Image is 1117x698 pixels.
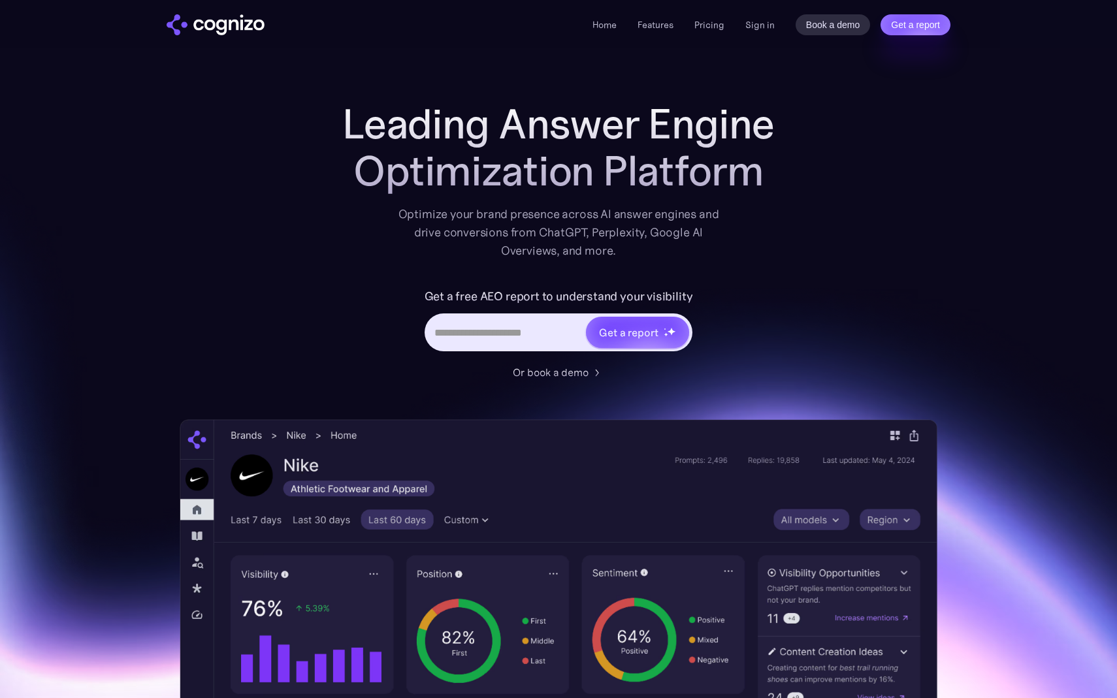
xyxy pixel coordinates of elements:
[881,14,950,35] a: Get a report
[638,19,673,31] a: Features
[297,101,820,195] h1: Leading Answer Engine Optimization Platform
[167,14,265,35] a: home
[599,325,658,340] div: Get a report
[796,14,871,35] a: Book a demo
[398,205,719,260] div: Optimize your brand presence across AI answer engines and drive conversions from ChatGPT, Perplex...
[592,19,617,31] a: Home
[585,315,690,349] a: Get a reportstarstarstar
[694,19,724,31] a: Pricing
[664,328,666,330] img: star
[667,327,675,336] img: star
[664,332,668,337] img: star
[425,286,693,358] form: Hero URL Input Form
[425,286,693,307] label: Get a free AEO report to understand your visibility
[745,17,775,33] a: Sign in
[513,364,604,380] a: Or book a demo
[167,14,265,35] img: cognizo logo
[513,364,589,380] div: Or book a demo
